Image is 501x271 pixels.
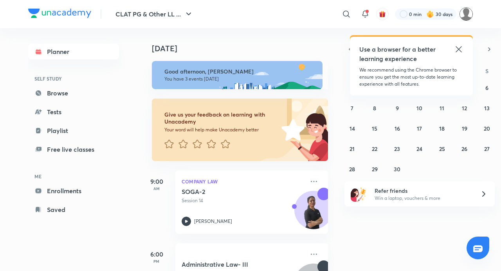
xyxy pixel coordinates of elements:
[416,104,422,112] abbr: September 10, 2025
[372,145,377,153] abbr: September 22, 2025
[295,195,332,233] img: Avatar
[368,122,381,135] button: September 15, 2025
[28,183,119,199] a: Enrollments
[28,170,119,183] h6: ME
[376,8,389,20] button: avatar
[28,9,91,18] img: Company Logo
[28,104,119,120] a: Tests
[368,163,381,175] button: September 29, 2025
[391,102,404,114] button: September 9, 2025
[439,125,445,132] abbr: September 18, 2025
[351,186,366,202] img: referral
[462,125,467,132] abbr: September 19, 2025
[28,9,91,20] a: Company Logo
[462,104,467,112] abbr: September 12, 2025
[372,165,378,173] abbr: September 29, 2025
[413,102,426,114] button: September 10, 2025
[458,122,471,135] button: September 19, 2025
[28,85,119,101] a: Browse
[460,7,473,21] img: Adithyan
[346,163,359,175] button: September 28, 2025
[349,165,355,173] abbr: September 28, 2025
[413,142,426,155] button: September 24, 2025
[485,84,488,92] abbr: September 6, 2025
[481,142,493,155] button: September 27, 2025
[481,81,493,94] button: September 6, 2025
[164,127,279,133] p: Your word will help make Unacademy better
[28,123,119,138] a: Playlist
[182,260,279,268] h5: Administrative Law- III
[28,202,119,217] a: Saved
[182,177,305,186] p: Company Law
[439,145,445,153] abbr: September 25, 2025
[164,111,279,125] h6: Give us your feedback on learning with Unacademy
[182,197,305,204] p: Session 14
[394,165,400,173] abbr: September 30, 2025
[484,104,490,112] abbr: September 13, 2025
[436,102,448,114] button: September 11, 2025
[458,102,471,114] button: September 12, 2025
[485,67,488,75] abbr: Saturday
[379,11,386,18] img: avatar
[141,249,172,259] h5: 6:00
[484,145,490,153] abbr: September 27, 2025
[436,142,448,155] button: September 25, 2025
[373,104,376,112] abbr: September 8, 2025
[164,76,315,82] p: You have 3 events [DATE]
[141,259,172,264] p: PM
[182,188,279,196] h5: SOGA-2
[359,66,463,88] p: We recommend using the Chrome browser to ensure you get the most up-to-date learning experience w...
[481,122,493,135] button: September 20, 2025
[461,145,467,153] abbr: September 26, 2025
[417,125,422,132] abbr: September 17, 2025
[152,61,323,89] img: afternoon
[484,125,490,132] abbr: September 20, 2025
[394,145,400,153] abbr: September 23, 2025
[164,68,315,75] h6: Good afternoon, [PERSON_NAME]
[28,142,119,157] a: Free live classes
[440,104,444,112] abbr: September 11, 2025
[375,187,471,195] h6: Refer friends
[350,125,355,132] abbr: September 14, 2025
[359,45,437,63] h5: Use a browser for a better learning experience
[111,6,198,22] button: CLAT PG & Other LL ...
[375,195,471,202] p: Win a laptop, vouchers & more
[368,142,381,155] button: September 22, 2025
[391,163,404,175] button: September 30, 2025
[141,186,172,191] p: AM
[458,142,471,155] button: September 26, 2025
[368,102,381,114] button: September 8, 2025
[391,142,404,155] button: September 23, 2025
[416,145,422,153] abbr: September 24, 2025
[413,122,426,135] button: September 17, 2025
[152,44,336,53] h4: [DATE]
[141,177,172,186] h5: 9:00
[28,72,119,85] h6: SELF STUDY
[255,99,328,161] img: feedback_image
[372,125,377,132] abbr: September 15, 2025
[426,10,434,18] img: streak
[346,142,359,155] button: September 21, 2025
[395,125,400,132] abbr: September 16, 2025
[396,104,399,112] abbr: September 9, 2025
[346,122,359,135] button: September 14, 2025
[481,102,493,114] button: September 13, 2025
[351,104,353,112] abbr: September 7, 2025
[391,122,404,135] button: September 16, 2025
[28,44,119,59] a: Planner
[350,145,355,153] abbr: September 21, 2025
[346,102,359,114] button: September 7, 2025
[194,218,232,225] p: [PERSON_NAME]
[436,122,448,135] button: September 18, 2025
